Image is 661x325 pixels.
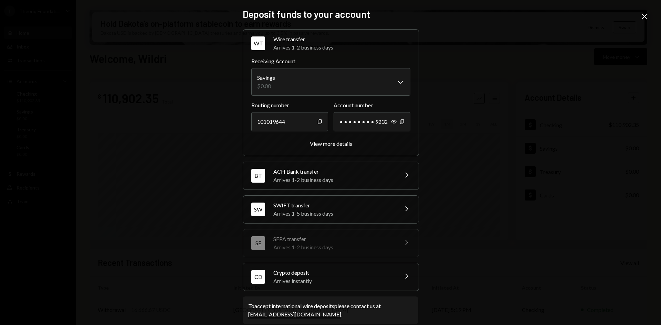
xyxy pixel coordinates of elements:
[251,101,328,109] label: Routing number
[334,101,410,109] label: Account number
[273,176,394,184] div: Arrives 1-2 business days
[273,277,394,285] div: Arrives instantly
[273,243,394,251] div: Arrives 1-2 business days
[273,201,394,209] div: SWIFT transfer
[251,236,265,250] div: SE
[273,235,394,243] div: SEPA transfer
[273,209,394,218] div: Arrives 1-5 business days
[248,302,413,318] div: To accept international wire deposits please contact us at .
[243,229,419,257] button: SESEPA transferArrives 1-2 business days
[251,36,265,50] div: WT
[273,167,394,176] div: ACH Bank transfer
[273,35,410,43] div: Wire transfer
[251,68,410,96] button: Receiving Account
[273,269,394,277] div: Crypto deposit
[243,162,419,189] button: BTACH Bank transferArrives 1-2 business days
[251,203,265,216] div: SW
[251,57,410,148] div: WTWire transferArrives 1-2 business days
[243,30,419,57] button: WTWire transferArrives 1-2 business days
[243,196,419,223] button: SWSWIFT transferArrives 1-5 business days
[251,57,410,65] label: Receiving Account
[251,270,265,284] div: CD
[243,8,418,21] h2: Deposit funds to your account
[334,112,410,131] div: • • • • • • • • 9232
[251,112,328,131] div: 101019644
[273,43,410,52] div: Arrives 1-2 business days
[248,311,341,318] a: [EMAIL_ADDRESS][DOMAIN_NAME]
[243,263,419,291] button: CDCrypto depositArrives instantly
[310,140,352,147] div: View more details
[310,140,352,148] button: View more details
[251,169,265,183] div: BT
